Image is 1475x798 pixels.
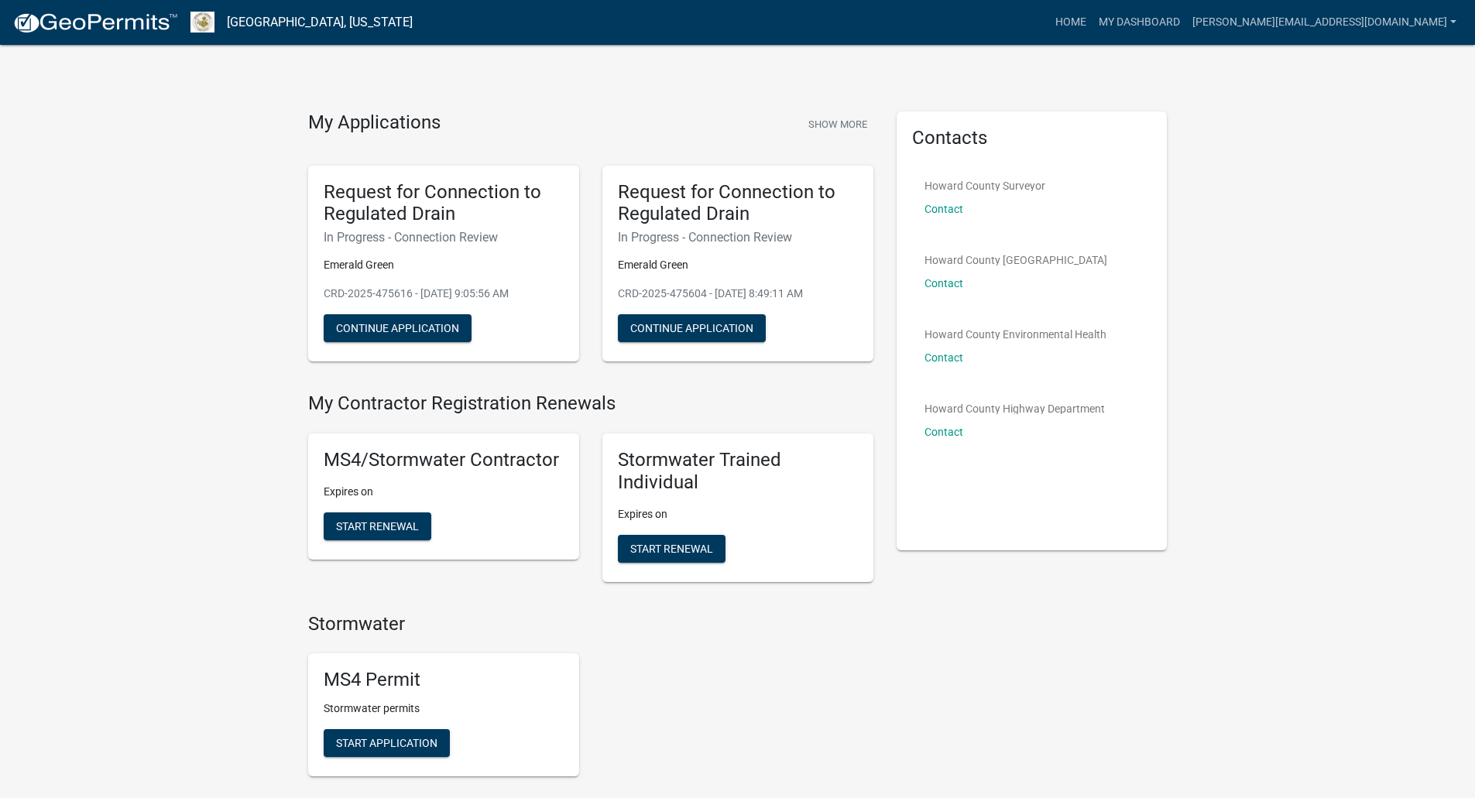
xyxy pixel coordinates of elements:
span: Start Renewal [630,542,713,554]
span: Start Application [336,737,437,749]
p: Emerald Green [324,257,564,273]
button: Continue Application [618,314,766,342]
p: CRD-2025-475604 - [DATE] 8:49:11 AM [618,286,858,302]
img: Howard County, Indiana [190,12,214,33]
h4: My Applications [308,111,441,135]
a: Home [1049,8,1093,37]
a: My Dashboard [1093,8,1186,37]
h5: Request for Connection to Regulated Drain [618,181,858,226]
p: CRD-2025-475616 - [DATE] 9:05:56 AM [324,286,564,302]
p: Howard County Surveyor [924,180,1045,191]
h5: Request for Connection to Regulated Drain [324,181,564,226]
p: Emerald Green [618,257,858,273]
button: Start Application [324,729,450,757]
h6: In Progress - Connection Review [324,230,564,245]
h6: In Progress - Connection Review [618,230,858,245]
p: Howard County Environmental Health [924,329,1106,340]
p: Howard County Highway Department [924,403,1105,414]
button: Start Renewal [618,535,725,563]
h5: MS4 Permit [324,669,564,691]
h4: My Contractor Registration Renewals [308,392,873,415]
a: Contact [924,426,963,438]
a: Contact [924,277,963,289]
h5: Contacts [912,127,1152,149]
a: [GEOGRAPHIC_DATA], [US_STATE] [227,9,413,36]
p: Expires on [618,506,858,522]
p: Howard County [GEOGRAPHIC_DATA] [924,255,1107,265]
p: Expires on [324,484,564,500]
wm-registration-list-section: My Contractor Registration Renewals [308,392,873,594]
a: Contact [924,351,963,364]
a: [PERSON_NAME][EMAIL_ADDRESS][DOMAIN_NAME] [1186,8,1463,37]
h5: Stormwater Trained Individual [618,449,858,494]
h4: Stormwater [308,613,873,635]
a: Contact [924,203,963,215]
button: Continue Application [324,314,472,342]
button: Start Renewal [324,512,431,540]
button: Show More [802,111,873,137]
h5: MS4/Stormwater Contractor [324,449,564,471]
p: Stormwater permits [324,700,564,717]
span: Start Renewal [336,519,419,532]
